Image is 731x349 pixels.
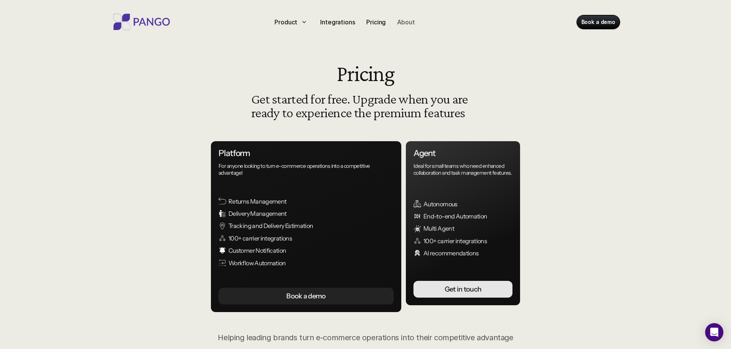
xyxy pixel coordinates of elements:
div: Open Intercom Messenger [705,323,723,341]
p: Book a demo [581,18,615,26]
p: Integrations [320,18,355,27]
a: Book a demo [577,15,620,29]
p: Pricing [366,18,386,27]
p: About [397,18,415,27]
p: Product [275,18,297,27]
a: Pricing [363,16,389,28]
a: Integrations [317,16,358,28]
a: About [394,16,418,28]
